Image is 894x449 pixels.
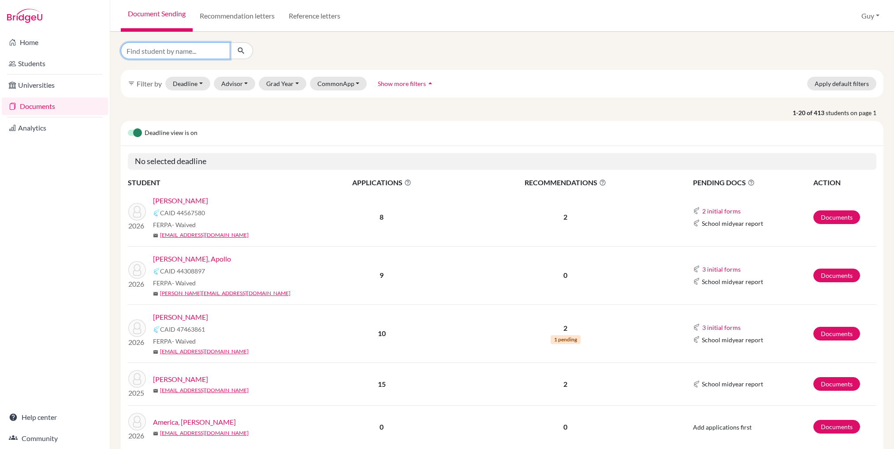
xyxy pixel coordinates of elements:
button: Apply default filters [807,77,876,90]
span: School midyear report [702,379,763,389]
th: STUDENT [128,177,304,188]
span: School midyear report [702,335,763,344]
img: Common App logo [693,207,700,214]
i: arrow_drop_up [426,79,435,88]
img: Ahmedov, Behruz [128,370,146,388]
button: 2 initial forms [702,206,741,216]
span: RECOMMENDATIONS [459,177,671,188]
img: Common App logo [693,324,700,331]
p: 2026 [128,337,146,348]
button: Guy [857,7,883,24]
button: 3 initial forms [702,264,741,274]
a: Documents [2,97,108,115]
img: Common App logo [153,210,160,217]
a: Home [2,34,108,51]
span: mail [153,388,158,393]
span: FERPA [153,337,196,346]
p: 2 [459,323,671,333]
a: Help center [2,408,108,426]
p: 0 [459,422,671,432]
span: - Waived [172,279,196,287]
a: [EMAIL_ADDRESS][DOMAIN_NAME] [160,348,249,355]
img: Common App logo [693,266,700,273]
span: FERPA [153,278,196,288]
b: 9 [380,271,384,279]
b: 10 [378,329,386,337]
img: Berko-Boateng, Andrew [128,203,146,221]
span: Add applications first [693,423,752,431]
button: CommonApp [310,77,367,90]
a: America, [PERSON_NAME] [153,417,236,427]
span: mail [153,431,158,436]
img: Orlandi, Luca [128,319,146,337]
img: Andreichuk, Apollo [128,261,146,279]
h5: No selected deadline [128,153,876,170]
a: Community [2,430,108,447]
a: [PERSON_NAME] [153,374,208,385]
a: Students [2,55,108,72]
p: 2 [459,379,671,389]
span: CAID 47463861 [160,325,205,334]
a: [PERSON_NAME] [153,312,208,322]
a: [EMAIL_ADDRESS][DOMAIN_NAME] [160,429,249,437]
b: 8 [380,213,384,221]
span: mail [153,291,158,296]
span: CAID 44567580 [160,208,205,217]
a: Documents [813,377,860,391]
p: 2026 [128,430,146,441]
span: - Waived [172,221,196,228]
i: filter_list [128,80,135,87]
span: - Waived [172,337,196,345]
span: mail [153,349,158,355]
button: Deadline [165,77,210,90]
a: [PERSON_NAME], Apollo [153,254,231,264]
p: 2025 [128,388,146,398]
a: Documents [813,420,860,434]
span: Show more filters [378,80,426,87]
a: Documents [813,269,860,282]
p: 2026 [128,279,146,289]
button: Show more filtersarrow_drop_up [370,77,442,90]
span: 1 pending [551,335,581,344]
span: mail [153,233,158,238]
a: Documents [813,210,860,224]
button: 3 initial forms [702,322,741,333]
img: Bridge-U [7,9,42,23]
b: 0 [380,423,384,431]
img: Common App logo [693,381,700,388]
span: School midyear report [702,219,763,228]
a: [EMAIL_ADDRESS][DOMAIN_NAME] [160,386,249,394]
button: Grad Year [259,77,306,90]
a: Analytics [2,119,108,137]
span: FERPA [153,220,196,229]
a: [PERSON_NAME] [153,195,208,206]
a: [PERSON_NAME][EMAIL_ADDRESS][DOMAIN_NAME] [160,289,291,297]
p: 0 [459,270,671,281]
img: America, Arthur [128,413,146,430]
span: Deadline view is on [145,128,197,138]
img: Common App logo [153,326,160,333]
input: Find student by name... [121,42,230,59]
a: [EMAIL_ADDRESS][DOMAIN_NAME] [160,231,249,239]
img: Common App logo [693,336,700,343]
span: PENDING DOCS [693,177,812,188]
b: 15 [378,380,386,388]
p: 2026 [128,221,146,231]
p: 2 [459,212,671,222]
span: Filter by [137,79,162,88]
strong: 1-20 of 413 [793,108,826,117]
a: Documents [813,327,860,340]
span: APPLICATIONS [305,177,458,188]
img: Common App logo [693,220,700,227]
img: Common App logo [153,268,160,275]
th: ACTION [813,177,876,188]
a: Universities [2,76,108,94]
span: students on page 1 [826,108,883,117]
span: CAID 44308897 [160,266,205,276]
img: Common App logo [693,278,700,285]
button: Advisor [214,77,256,90]
span: School midyear report [702,277,763,286]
